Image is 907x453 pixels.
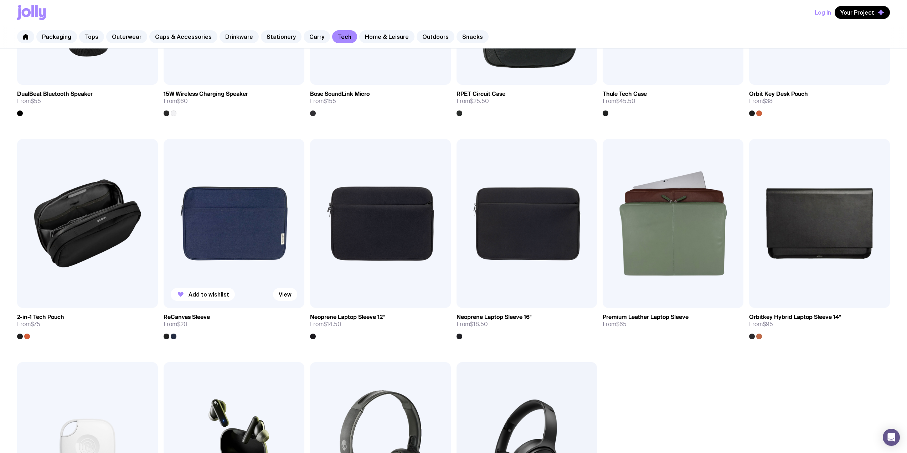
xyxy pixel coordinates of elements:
a: Caps & Accessories [149,30,217,43]
span: From [749,321,773,328]
a: Neoprene Laptop Sleeve 16"From$18.50 [457,308,597,339]
span: From [310,98,336,105]
a: RPET Circuit CaseFrom$25.50 [457,85,597,116]
a: ReCanvas SleeveFrom$20 [164,308,304,339]
h3: Bose SoundLink Micro [310,91,370,98]
span: From [310,321,341,328]
a: Snacks [457,30,489,43]
h3: Thule Tech Case [603,91,647,98]
span: $60 [177,97,188,105]
button: Your Project [835,6,890,19]
a: Bose SoundLink MicroFrom$155 [310,85,451,116]
h3: DualBeat Bluetooth Speaker [17,91,93,98]
a: DualBeat Bluetooth SpeakerFrom$55 [17,85,158,116]
span: $38 [763,97,773,105]
span: From [457,321,488,328]
h3: ReCanvas Sleeve [164,314,210,321]
a: Packaging [36,30,77,43]
a: Orbit Key Desk PouchFrom$38 [749,85,890,116]
a: Drinkware [220,30,259,43]
a: Orbitkey Hybrid Laptop Sleeve 14"From$95 [749,308,890,339]
span: From [749,98,773,105]
a: Tops [79,30,104,43]
h3: Neoprene Laptop Sleeve 12" [310,314,385,321]
span: $155 [324,97,336,105]
span: $95 [763,320,773,328]
a: Thule Tech CaseFrom$45.50 [603,85,743,116]
h3: 2-in-1 Tech Pouch [17,314,64,321]
span: From [603,321,627,328]
button: Log In [815,6,831,19]
span: $20 [177,320,187,328]
a: View [273,288,297,301]
span: $75 [31,320,40,328]
a: 2-in-1 Tech PouchFrom$75 [17,308,158,339]
span: $25.50 [470,97,489,105]
a: Premium Leather Laptop SleeveFrom$65 [603,308,743,334]
span: From [603,98,635,105]
span: From [17,321,40,328]
a: Tech [332,30,357,43]
a: Home & Leisure [359,30,414,43]
span: From [164,321,187,328]
button: Add to wishlist [171,288,235,301]
a: Outerwear [106,30,147,43]
a: Neoprene Laptop Sleeve 12"From$14.50 [310,308,451,339]
div: Open Intercom Messenger [883,429,900,446]
span: From [457,98,489,105]
a: Outdoors [417,30,454,43]
h3: RPET Circuit Case [457,91,505,98]
a: Carry [304,30,330,43]
a: 15W Wireless Charging SpeakerFrom$60 [164,85,304,116]
span: From [17,98,41,105]
span: Your Project [840,9,874,16]
span: From [164,98,188,105]
span: Add to wishlist [189,291,229,298]
span: $45.50 [616,97,635,105]
h3: 15W Wireless Charging Speaker [164,91,248,98]
h3: Orbit Key Desk Pouch [749,91,808,98]
span: $55 [31,97,41,105]
h3: Orbitkey Hybrid Laptop Sleeve 14" [749,314,841,321]
h3: Premium Leather Laptop Sleeve [603,314,689,321]
span: $18.50 [470,320,488,328]
a: Stationery [261,30,302,43]
span: $14.50 [324,320,341,328]
span: $65 [616,320,627,328]
h3: Neoprene Laptop Sleeve 16" [457,314,531,321]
